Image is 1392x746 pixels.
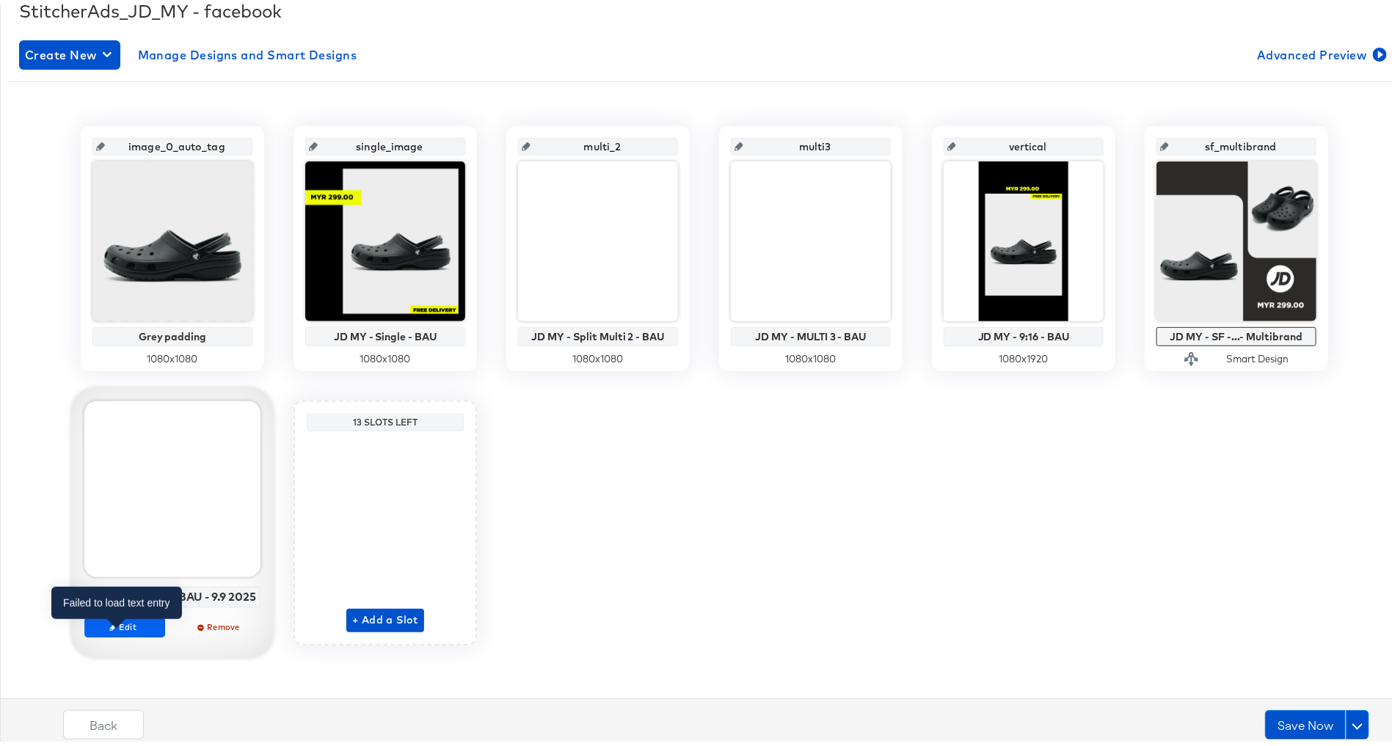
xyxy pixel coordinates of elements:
button: Create New [19,36,120,65]
button: Advanced Preview [1251,36,1390,65]
div: JD MY - Single - BAU - 9.9 2025 [89,586,257,599]
div: 1080 x 1920 [944,348,1104,362]
button: Save Now [1265,706,1346,735]
span: Manage Designs and Smart Designs [138,40,357,61]
div: JD MY - Single - BAU [309,326,462,338]
div: JD MY - Split Multi 2 - BAU [522,326,674,338]
div: 1080 x 1080 [731,348,891,362]
div: 13 Slots Left [310,412,460,424]
div: 1080 x 1080 [518,348,678,362]
div: Grey padding [96,326,249,338]
span: Remove [186,617,254,628]
span: Advanced Preview [1257,40,1384,61]
span: Edit [91,617,158,628]
button: Back [63,706,144,735]
div: Smart Design [1226,348,1289,362]
button: + Add a Slot [346,604,424,628]
button: Manage Designs and Smart Designs [132,36,363,65]
div: JD MY - 9:16 - BAU [947,326,1100,338]
span: + Add a Slot [352,607,418,625]
div: 1080 x 1080 [305,348,465,362]
div: JD MY - SF -...- Multibrand [1160,326,1313,338]
div: JD MY - MULTI 3 - BAU [735,326,887,338]
span: Create New [25,40,114,61]
button: Edit [84,612,165,633]
button: Remove [180,612,260,633]
div: 1080 x 1080 [92,348,252,362]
